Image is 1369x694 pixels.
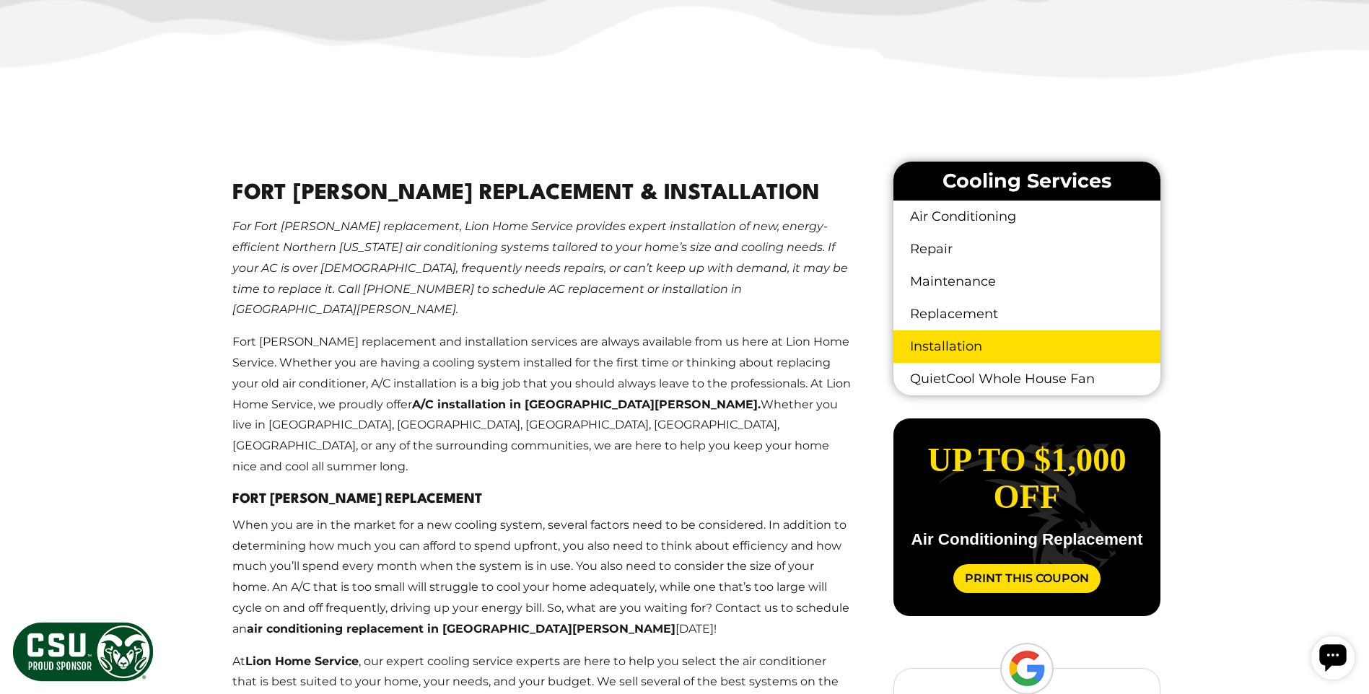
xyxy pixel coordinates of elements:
[927,442,1126,515] span: Up to $1,000 off
[232,332,852,478] p: Fort [PERSON_NAME] replacement and installation services are always available from us here at Lio...
[247,622,675,636] strong: air conditioning replacement in [GEOGRAPHIC_DATA][PERSON_NAME]
[11,620,155,683] img: CSU Sponsor Badge
[893,265,1160,298] a: Maintenance
[893,363,1160,395] a: QuietCool Whole House Fan
[232,178,852,211] h2: Fort [PERSON_NAME] Replacement & Installation
[905,532,1148,548] p: Air Conditioning Replacement
[893,330,1160,363] a: Installation
[6,6,49,49] div: Open chat widget
[232,219,848,316] em: For Fort [PERSON_NAME] replacement, Lion Home Service provides expert installation of new, energy...
[953,564,1101,593] a: Print This Coupon
[893,233,1160,265] a: Repair
[893,201,1160,233] a: Air Conditioning
[893,298,1160,330] a: Replacement
[232,489,852,509] h3: Fort [PERSON_NAME] Replacement
[232,515,852,640] p: When you are in the market for a new cooling system, several factors need to be considered. In ad...
[893,162,1160,201] li: Cooling Services
[245,654,359,668] strong: Lion Home Service
[412,397,761,411] strong: A/C installation in [GEOGRAPHIC_DATA][PERSON_NAME].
